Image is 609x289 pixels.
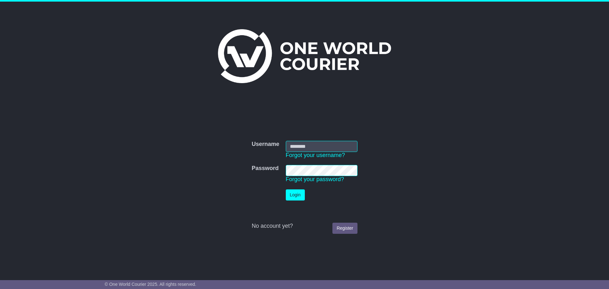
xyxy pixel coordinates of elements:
div: No account yet? [252,223,357,230]
a: Forgot your username? [286,152,345,158]
img: One World [218,29,391,83]
a: Register [332,223,357,234]
button: Login [286,189,305,200]
label: Password [252,165,278,172]
a: Forgot your password? [286,176,344,182]
span: © One World Courier 2025. All rights reserved. [105,282,196,287]
label: Username [252,141,279,148]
